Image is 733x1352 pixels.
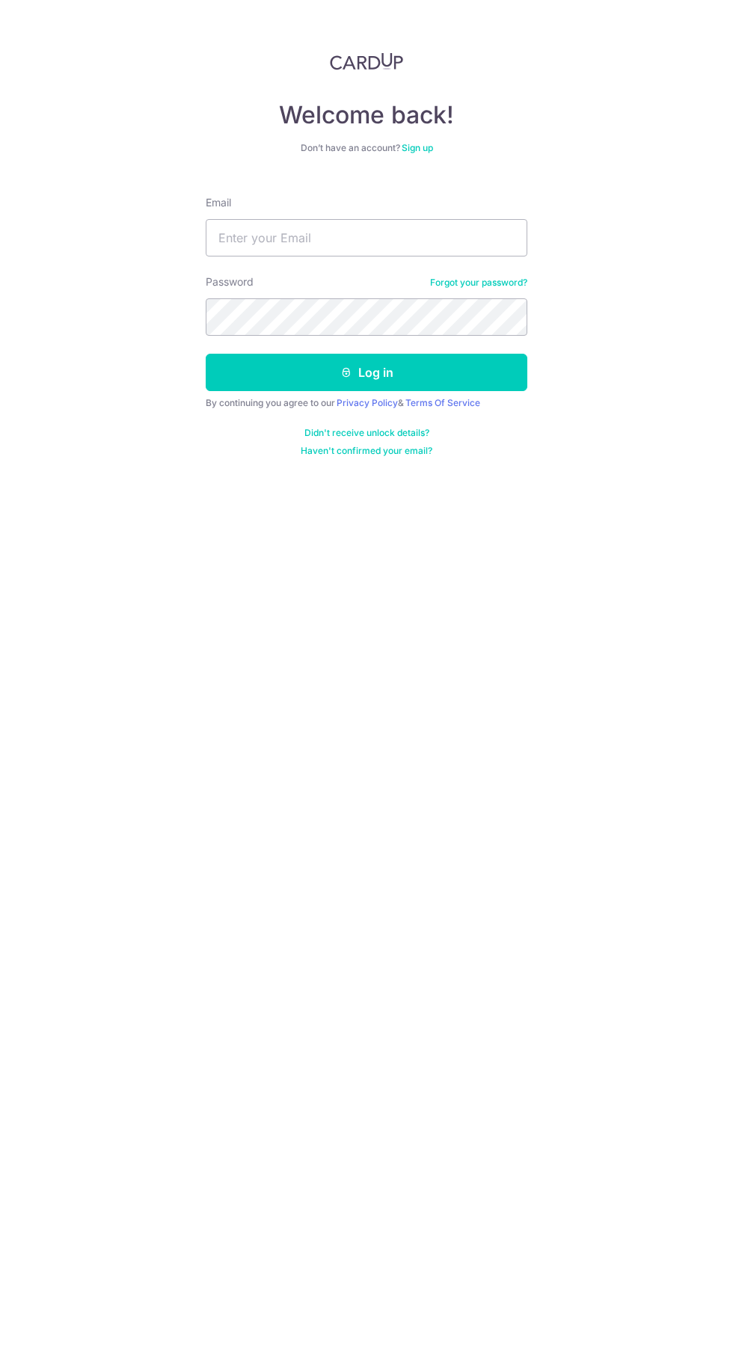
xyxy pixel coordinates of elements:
[301,445,432,457] a: Haven't confirmed your email?
[206,142,527,154] div: Don’t have an account?
[206,397,527,409] div: By continuing you agree to our &
[337,397,398,408] a: Privacy Policy
[206,195,231,210] label: Email
[330,52,403,70] img: CardUp Logo
[206,274,254,289] label: Password
[206,100,527,130] h4: Welcome back!
[405,397,480,408] a: Terms Of Service
[430,277,527,289] a: Forgot your password?
[206,219,527,256] input: Enter your Email
[206,354,527,391] button: Log in
[402,142,433,153] a: Sign up
[304,427,429,439] a: Didn't receive unlock details?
